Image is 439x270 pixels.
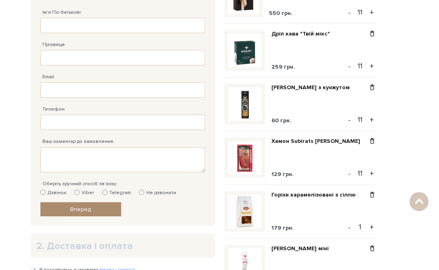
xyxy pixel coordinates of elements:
[139,189,176,197] label: Не дзвонити
[271,245,335,252] a: [PERSON_NAME] міні
[36,240,209,252] h2: 2. Доставка і оплата
[40,189,66,197] label: Дзвінок
[40,190,46,195] input: Дзвінок
[74,190,80,195] input: Viber
[102,189,131,197] label: Telegram
[70,206,91,213] span: Вперед
[345,221,353,233] button: -
[228,141,262,175] img: Хамон Subirats Serrano
[42,106,65,113] label: Телефон
[139,190,144,195] input: Не дзвонити
[228,33,262,67] img: Дріп кава "Твій мікс"
[367,6,376,19] button: +
[345,114,353,126] button: -
[271,63,295,70] span: 259 грн.
[271,171,294,178] span: 129 грн.
[271,224,294,231] span: 179 грн.
[102,190,107,195] input: Telegram
[271,138,366,145] a: Хамон Subirats [PERSON_NAME]
[271,30,336,38] a: Дріп кава "Твій мікс"
[269,10,292,17] span: 550 грн.
[74,189,94,197] label: Viber
[228,195,262,228] img: Горіхи карамелізовані з сіллю
[228,87,262,121] img: Грісіні з кунжутом
[42,9,81,16] label: Ім'я По-батькові
[42,138,114,145] label: Ваш коментар до замовлення.
[271,84,356,91] a: [PERSON_NAME] з кунжутом
[367,221,376,233] button: +
[271,191,362,199] a: Горіхи карамелізовані з сіллю
[367,114,376,126] button: +
[345,167,353,180] button: -
[345,60,353,72] button: -
[42,180,118,188] label: Оберіть зручний спосіб зв`язку:
[42,73,54,81] label: Email
[367,167,376,180] button: +
[367,60,376,72] button: +
[42,41,65,48] label: Прізвище
[345,6,353,19] button: -
[271,117,291,124] span: 60 грн.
